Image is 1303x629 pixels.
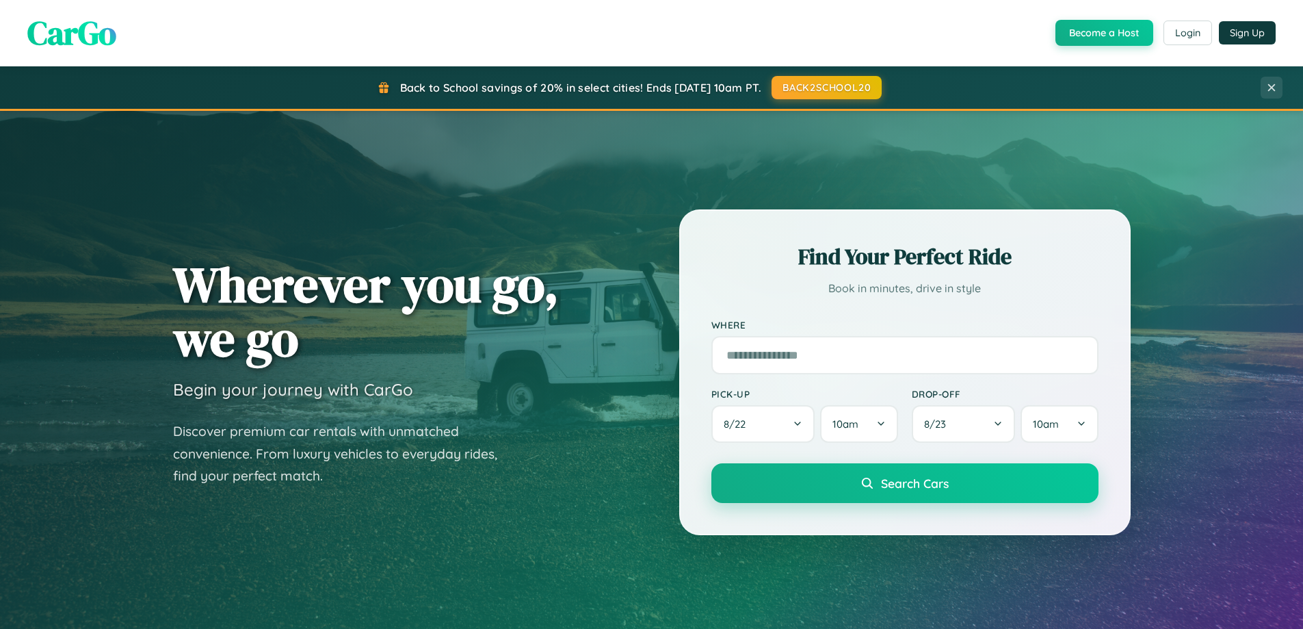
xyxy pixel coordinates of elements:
span: 10am [832,418,858,431]
button: 10am [820,405,897,443]
button: Sign Up [1219,21,1276,44]
button: BACK2SCHOOL20 [772,76,882,99]
h3: Begin your journey with CarGo [173,379,413,400]
label: Pick-up [711,388,898,400]
label: Drop-off [912,388,1098,400]
p: Discover premium car rentals with unmatched convenience. From luxury vehicles to everyday rides, ... [173,420,515,487]
button: 10am [1021,405,1098,443]
span: 10am [1033,418,1059,431]
span: 8 / 23 [924,418,953,431]
button: 8/22 [711,405,815,443]
span: Back to School savings of 20% in select cities! Ends [DATE] 10am PT. [400,81,761,94]
button: Login [1163,21,1212,45]
p: Book in minutes, drive in style [711,279,1098,298]
h1: Wherever you go, we go [173,257,559,365]
button: Become a Host [1055,20,1153,46]
span: CarGo [27,10,116,55]
button: Search Cars [711,463,1098,503]
label: Where [711,319,1098,331]
span: Search Cars [881,476,949,491]
h2: Find Your Perfect Ride [711,242,1098,272]
span: 8 / 22 [724,418,752,431]
button: 8/23 [912,405,1016,443]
